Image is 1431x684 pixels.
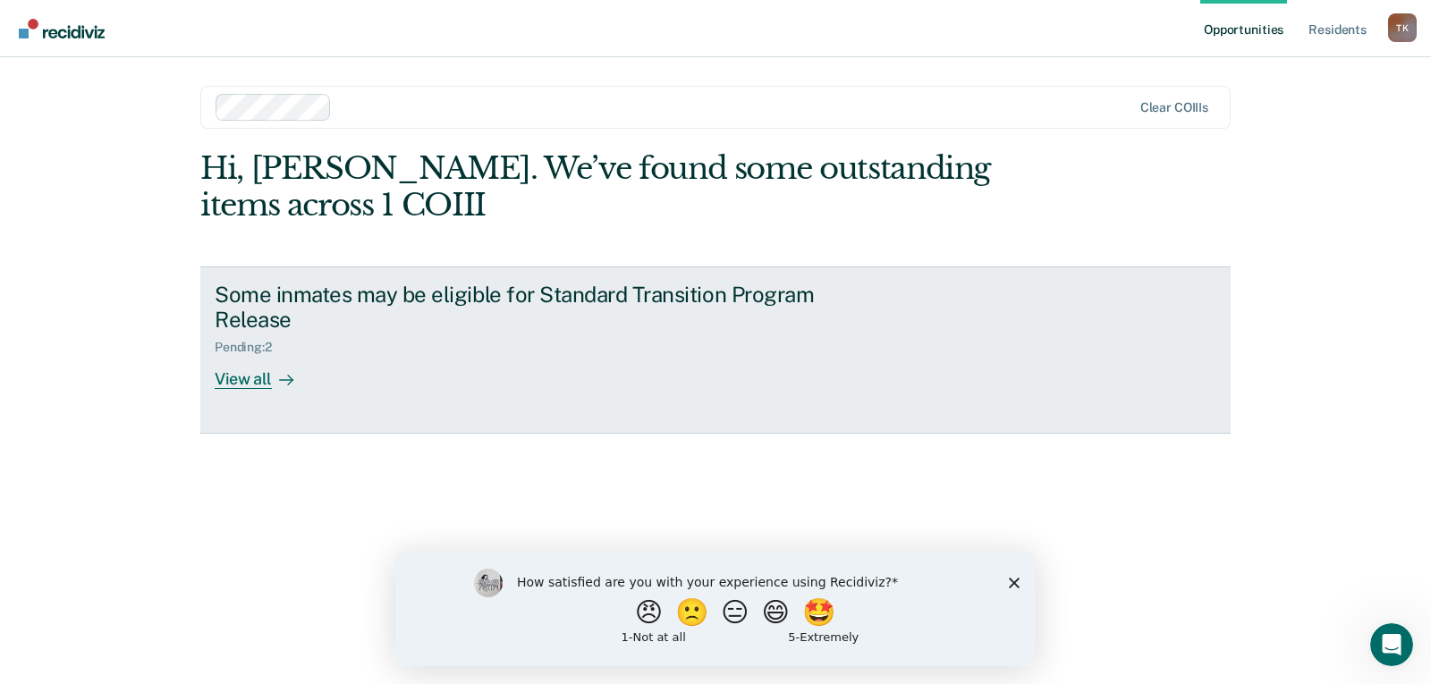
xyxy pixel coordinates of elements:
div: T K [1388,13,1417,42]
button: Profile dropdown button [1388,13,1417,42]
div: View all [215,355,315,390]
div: Hi, [PERSON_NAME]. We’ve found some outstanding items across 1 COIII [200,150,1025,224]
div: Pending : 2 [215,340,286,355]
iframe: Intercom live chat [1370,623,1413,666]
img: Recidiviz [19,19,105,38]
a: Some inmates may be eligible for Standard Transition Program ReleasePending:2View all [200,266,1231,434]
iframe: Survey by Kim from Recidiviz [395,551,1036,666]
div: Clear COIIIs [1140,100,1208,115]
div: Some inmates may be eligible for Standard Transition Program Release [215,282,843,334]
